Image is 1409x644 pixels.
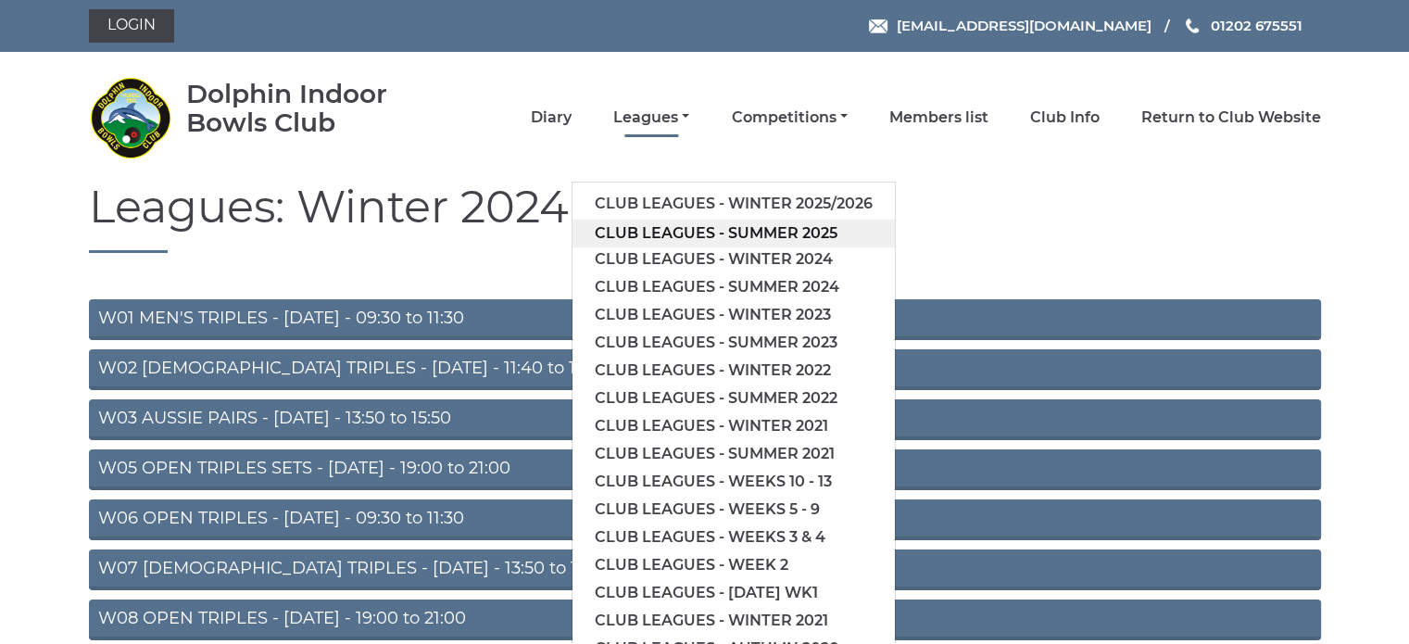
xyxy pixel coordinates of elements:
a: Leagues [613,107,689,128]
a: W01 MEN'S TRIPLES - [DATE] - 09:30 to 11:30 [89,299,1321,340]
img: Email [869,19,887,33]
span: [EMAIL_ADDRESS][DOMAIN_NAME] [896,17,1151,34]
a: W02 [DEMOGRAPHIC_DATA] TRIPLES - [DATE] - 11:40 to 13:40 [89,349,1321,390]
a: W03 AUSSIE PAIRS - [DATE] - 13:50 to 15:50 [89,399,1321,440]
span: 01202 675551 [1210,17,1302,34]
a: Club leagues - Winter 2022 [572,357,895,385]
a: Club leagues - Weeks 3 & 4 [572,524,895,551]
a: Club leagues - Winter 2023 [572,301,895,329]
a: W08 OPEN TRIPLES - [DATE] - 19:00 to 21:00 [89,600,1321,640]
a: Phone us 01202 675551 [1183,15,1302,36]
a: W06 OPEN TRIPLES - [DATE] - 09:30 to 11:30 [89,499,1321,540]
a: Club leagues - Summer 2021 [572,440,895,468]
div: Dolphin Indoor Bowls Club [186,80,441,137]
a: Return to Club Website [1141,107,1321,128]
a: Diary [531,107,572,128]
a: Club leagues - Summer 2024 [572,273,895,301]
a: Login [89,9,174,43]
a: Club leagues - Winter 2021 [572,607,895,635]
a: Club leagues - Summer 2022 [572,385,895,412]
a: Club leagues - [DATE] wk1 [572,579,895,607]
a: W07 [DEMOGRAPHIC_DATA] TRIPLES - [DATE] - 13:50 to 15:50 [89,549,1321,590]
a: Club leagues - Winter 2021 [572,412,895,440]
a: Club Info [1030,107,1100,128]
a: Club leagues - Summer 2025 [572,220,895,247]
a: Club leagues - Weeks 5 - 9 [572,496,895,524]
a: Club leagues - Winter 2024 [572,246,895,273]
a: W05 OPEN TRIPLES SETS - [DATE] - 19:00 to 21:00 [89,449,1321,490]
a: Club leagues - Winter 2025/2026 [572,190,895,218]
h1: Leagues: Winter 2024 [89,183,1321,253]
a: Members list [889,107,988,128]
a: Club leagues - Weeks 10 - 13 [572,468,895,496]
img: Dolphin Indoor Bowls Club [89,76,172,159]
a: Club leagues - Week 2 [572,551,895,579]
a: Email [EMAIL_ADDRESS][DOMAIN_NAME] [869,15,1151,36]
a: Competitions [731,107,847,128]
img: Phone us [1186,19,1199,33]
a: Club leagues - Summer 2023 [572,329,895,357]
